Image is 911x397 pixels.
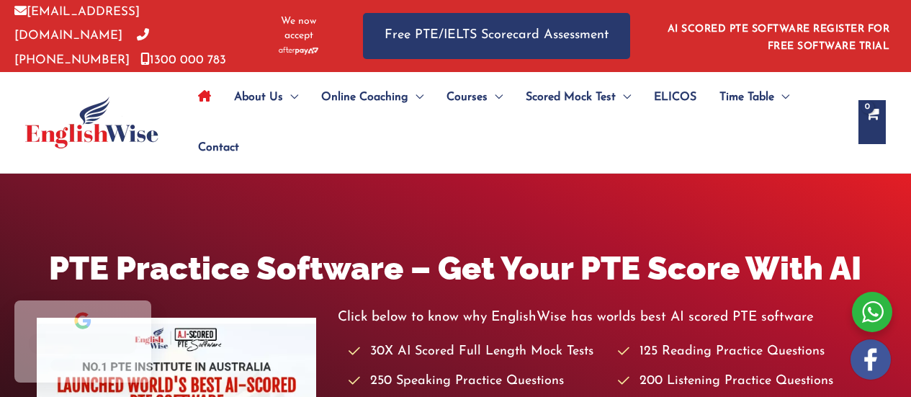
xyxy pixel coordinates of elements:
[14,6,140,42] a: [EMAIL_ADDRESS][DOMAIN_NAME]
[140,54,226,66] a: 1300 000 783
[187,72,844,173] nav: Site Navigation: Main Menu
[616,72,631,122] span: Menu Toggle
[187,122,239,173] a: Contact
[446,72,488,122] span: Courses
[338,305,875,329] p: Click below to know why EnglishWise has worlds best AI scored PTE software
[618,340,874,364] li: 125 Reading Practice Questions
[668,24,890,52] a: AI SCORED PTE SOFTWARE REGISTER FOR FREE SOFTWARE TRIAL
[526,72,616,122] span: Scored Mock Test
[283,72,298,122] span: Menu Toggle
[310,72,435,122] a: Online CoachingMenu Toggle
[25,97,158,148] img: cropped-ew-logo
[851,339,891,380] img: white-facebook.png
[618,370,874,393] li: 200 Listening Practice Questions
[408,72,423,122] span: Menu Toggle
[14,30,149,66] a: [PHONE_NUMBER]
[349,340,605,364] li: 30X AI Scored Full Length Mock Tests
[198,122,239,173] span: Contact
[659,12,897,59] aside: Header Widget 1
[234,72,283,122] span: About Us
[37,246,875,291] h1: PTE Practice Software – Get Your PTE Score With AI
[435,72,514,122] a: CoursesMenu Toggle
[654,72,696,122] span: ELICOS
[488,72,503,122] span: Menu Toggle
[642,72,708,122] a: ELICOS
[279,47,318,55] img: Afterpay-Logo
[223,72,310,122] a: About UsMenu Toggle
[321,72,408,122] span: Online Coaching
[349,370,605,393] li: 250 Speaking Practice Questions
[514,72,642,122] a: Scored Mock TestMenu Toggle
[363,13,630,58] a: Free PTE/IELTS Scorecard Assessment
[774,72,789,122] span: Menu Toggle
[858,100,886,144] a: View Shopping Cart, empty
[719,72,774,122] span: Time Table
[708,72,801,122] a: Time TableMenu Toggle
[270,14,327,43] span: We now accept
